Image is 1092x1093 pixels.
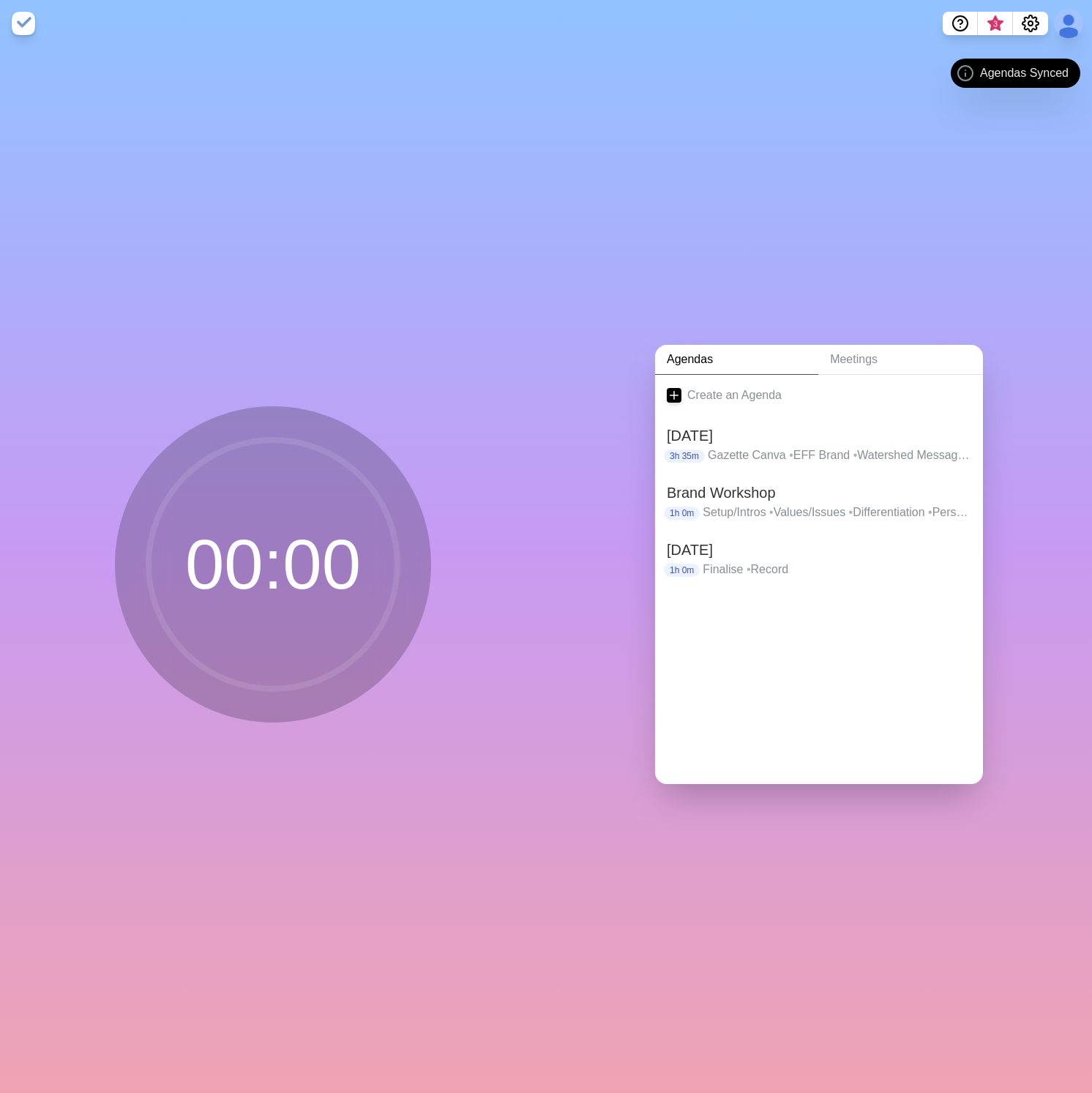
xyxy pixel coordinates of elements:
a: Meetings [818,345,983,375]
span: • [849,506,853,518]
button: Help [943,12,978,35]
p: Gazette Canva EFF Brand Watershed Messaging [708,447,971,464]
h2: [DATE] [667,539,971,561]
p: 1h 0m [664,507,700,520]
p: Setup/Intros Values/Issues Differentiation Personality Audiences Candidate Landscape References [703,504,971,521]
span: • [747,563,751,575]
span: Agendas Synced [980,64,1069,82]
img: timeblocks logo [12,12,35,35]
p: 1h 0m [664,564,700,577]
span: • [853,449,858,461]
span: • [769,506,774,518]
span: • [789,449,793,461]
button: What’s new [978,12,1013,35]
a: Agendas [655,345,818,375]
a: Create an Agenda [655,375,983,416]
span: • [928,506,932,518]
button: Settings [1013,12,1048,35]
h2: Brand Workshop [667,482,971,504]
p: 3h 35m [664,449,705,463]
h2: [DATE] [667,425,971,447]
p: Finalise Record [703,561,971,578]
span: 3 [990,18,1001,30]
